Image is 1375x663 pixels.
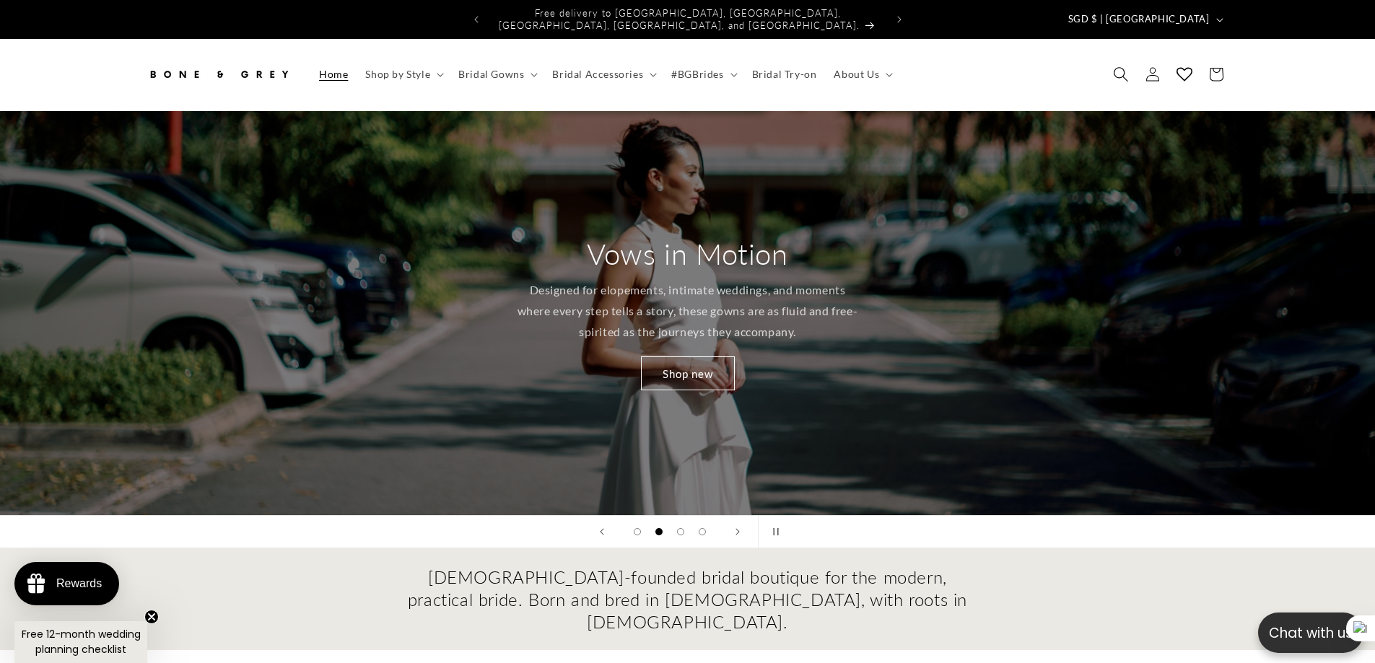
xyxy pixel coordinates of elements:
button: Load slide 1 of 4 [627,521,648,543]
a: Bone and Grey Bridal [141,53,296,96]
span: Shop by Style [365,68,430,81]
button: Load slide 4 of 4 [691,521,713,543]
span: #BGBrides [671,68,723,81]
button: Previous announcement [460,6,492,33]
button: Previous slide [586,516,618,548]
span: Free 12-month wedding planning checklist [22,627,141,657]
summary: #BGBrides [663,59,743,89]
a: Shop new [641,356,735,390]
summary: About Us [825,59,899,89]
div: Free 12-month wedding planning checklistClose teaser [14,621,147,663]
span: Bridal Gowns [458,68,524,81]
h2: [DEMOGRAPHIC_DATA]-founded bridal boutique for the modern, practical bride. Born and bred in [DEM... [406,566,969,633]
a: Bridal Try-on [743,59,826,89]
summary: Bridal Gowns [450,59,544,89]
summary: Shop by Style [357,59,450,89]
span: About Us [834,68,879,81]
span: Bridal Try-on [752,68,817,81]
summary: Search [1105,58,1137,90]
span: Bridal Accessories [552,68,643,81]
img: Bone and Grey Bridal [147,58,291,90]
button: Pause slideshow [758,516,790,548]
a: Home [310,59,357,89]
button: SGD $ | [GEOGRAPHIC_DATA] [1060,6,1229,33]
p: Chat with us [1258,623,1363,644]
span: Home [319,68,348,81]
button: Close teaser [144,610,159,624]
button: Next announcement [883,6,915,33]
p: Designed for elopements, intimate weddings, and moments where every step tells a story, these gow... [516,280,859,342]
h2: Vows in Motion [587,235,787,273]
summary: Bridal Accessories [544,59,663,89]
span: SGD $ | [GEOGRAPHIC_DATA] [1068,12,1210,27]
button: Load slide 2 of 4 [648,521,670,543]
span: Free delivery to [GEOGRAPHIC_DATA], [GEOGRAPHIC_DATA], [GEOGRAPHIC_DATA], [GEOGRAPHIC_DATA], and ... [499,7,860,31]
div: Rewards [56,577,102,590]
button: Open chatbox [1258,612,1363,653]
button: Load slide 3 of 4 [670,521,691,543]
button: Next slide [722,516,754,548]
